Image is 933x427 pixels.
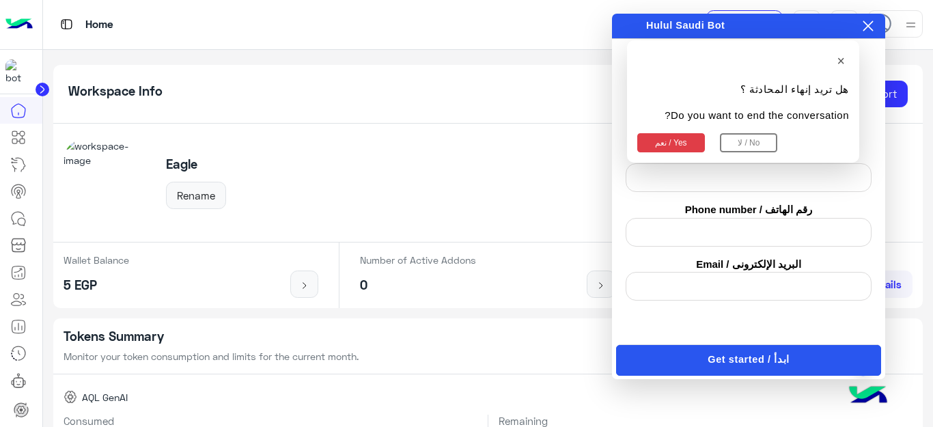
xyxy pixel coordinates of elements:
[593,280,610,291] img: icon
[64,390,77,404] img: AQL GenAI
[296,280,313,291] img: icon
[499,415,913,427] h6: Remaining
[646,20,725,31] span: Hulul Saudi Bot
[902,16,919,33] img: profile
[85,16,113,34] p: Home
[166,156,226,172] h5: Eagle
[360,253,476,267] p: Number of Active Addons
[626,122,872,138] p: الرجاء إدخال البيانات التالية
[64,139,151,226] img: workspace-image
[793,10,820,39] a: tab
[861,18,875,33] button: Close
[720,133,777,152] button: لا / No
[64,349,913,363] p: Monitor your token consumption and limits for the current month.
[637,133,705,152] button: نعم / Yes
[665,108,849,124] p: Do you want to end the conversation?
[5,10,33,39] img: Logo
[64,277,129,293] h5: 5 EGP
[64,253,129,267] p: Wallet Balance
[166,182,226,209] button: Rename
[869,278,902,290] span: Details
[859,271,913,298] a: Details
[626,148,872,164] label: Name / الاسم
[706,10,783,39] a: Contact Us
[708,353,789,368] span: Get started / ابدأ
[626,257,872,273] label: Email / البريد الإلكترونى
[616,345,881,376] button: Get started / ابدأ
[637,51,849,72] button: ×
[64,329,913,344] h5: Tokens Summary
[360,277,476,293] h5: 0
[844,372,892,420] img: hulul-logo.png
[82,390,128,404] span: AQL GenAI
[626,107,872,123] p: Please fill in the following information
[5,59,30,84] img: 713415422032625
[740,82,849,98] p: هل تريد إنهاء المحادثة ؟
[68,83,163,99] h5: Workspace Info
[626,202,872,218] label: Phone number / رقم الهاتف
[58,16,75,33] img: tab
[64,415,478,427] h6: Consumed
